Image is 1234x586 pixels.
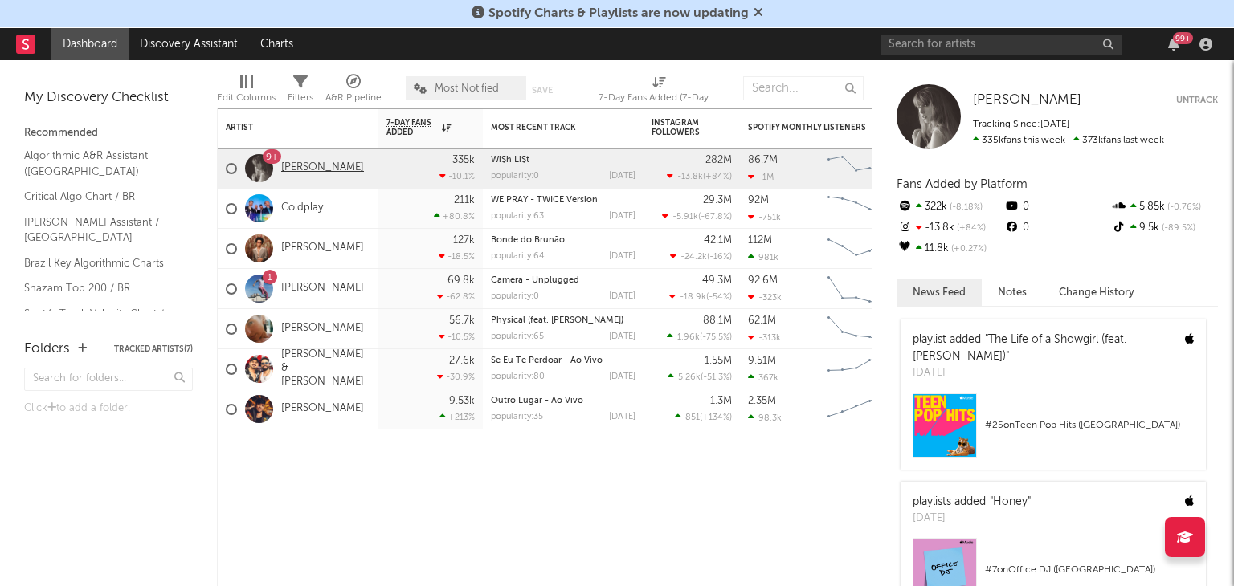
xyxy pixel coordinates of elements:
[226,123,346,132] div: Artist
[704,235,732,246] div: 42.1M
[748,172,774,182] div: -1M
[24,340,70,359] div: Folders
[24,254,177,272] a: Brazil Key Algorithmic Charts
[491,292,539,301] div: popularity: 0
[449,396,475,406] div: 9.53k
[491,356,635,365] div: Se Eu Te Perdoar - Ao Vivo
[491,252,545,261] div: popularity: 64
[449,356,475,366] div: 27.6k
[609,292,635,301] div: [DATE]
[325,88,382,108] div: A&R Pipeline
[701,213,729,222] span: -67.8 %
[447,275,475,286] div: 69.8k
[820,189,893,229] svg: Chart title
[491,156,635,165] div: Wi$h Li$t
[973,136,1065,145] span: 335k fans this week
[453,235,475,246] div: 127k
[672,213,698,222] span: -5.91k
[901,393,1206,470] a: #25onTeen Pop Hits ([GEOGRAPHIC_DATA])
[281,322,364,336] a: [PERSON_NAME]
[281,161,364,175] a: [PERSON_NAME]
[680,253,707,262] span: -24.2k
[748,275,778,286] div: 92.6M
[609,212,635,221] div: [DATE]
[820,309,893,349] svg: Chart title
[1003,197,1110,218] div: 0
[449,315,475,326] div: 56.7k
[491,332,544,341] div: popularity: 65
[491,413,543,421] div: popularity: 35
[677,333,700,342] span: 1.96k
[491,123,611,132] div: Most Recent Track
[491,196,635,205] div: WE PRAY - TWICE Version
[705,173,729,181] span: +84 %
[667,171,732,181] div: ( )
[437,372,475,382] div: -30.9 %
[973,136,1164,145] span: 373k fans last week
[897,178,1028,190] span: Fans Added by Platform
[748,123,868,132] div: Spotify Monthly Listeners
[325,68,382,115] div: A&R Pipeline
[114,345,193,353] button: Tracked Artists(7)
[281,242,364,255] a: [PERSON_NAME]
[680,293,706,302] span: -18.9k
[452,155,475,165] div: 335k
[609,413,635,421] div: [DATE]
[609,372,635,381] div: [DATE]
[24,88,193,108] div: My Discovery Checklist
[491,372,545,381] div: popularity: 80
[990,496,1031,507] a: "Honey"
[491,212,544,221] div: popularity: 63
[913,511,1031,527] div: [DATE]
[820,149,893,189] svg: Chart title
[973,120,1069,129] span: Tracking Since: [DATE]
[703,315,732,326] div: 88.1M
[985,416,1194,435] div: # 25 on Teen Pop Hits ([GEOGRAPHIC_DATA])
[703,373,729,382] span: -51.3 %
[820,229,893,269] svg: Chart title
[913,365,1173,381] div: [DATE]
[820,349,893,389] svg: Chart title
[1165,203,1201,212] span: -0.76 %
[748,212,781,222] div: -751k
[1043,279,1150,306] button: Change History
[667,332,732,342] div: ( )
[743,76,864,100] input: Search...
[24,188,177,206] a: Critical Algo Chart / BR
[702,275,732,286] div: 49.3M
[748,372,778,383] div: 367k
[609,332,635,341] div: [DATE]
[709,293,729,302] span: -54 %
[609,252,635,261] div: [DATE]
[1173,32,1193,44] div: 99 +
[488,7,749,20] span: Spotify Charts & Playlists are now updating
[1111,218,1218,238] div: 9.5k
[51,28,129,60] a: Dashboard
[491,316,635,325] div: Physical (feat. Troye Sivan)
[281,348,370,389] a: [PERSON_NAME] & [PERSON_NAME]
[439,171,475,181] div: -10.1 %
[748,413,782,423] div: 98.3k
[24,399,193,418] div: Click to add a folder.
[754,7,763,20] span: Dismiss
[491,156,529,165] a: Wi$h Li$t
[24,124,193,143] div: Recommended
[913,494,1031,511] div: playlists added
[24,214,177,246] a: [PERSON_NAME] Assistant / [GEOGRAPHIC_DATA]
[703,195,732,206] div: 29.3M
[386,118,438,137] span: 7-Day Fans Added
[973,93,1081,107] span: [PERSON_NAME]
[491,276,635,285] div: Camera - Unplugged
[748,292,782,303] div: -323k
[897,279,982,306] button: News Feed
[1168,38,1179,51] button: 99+
[439,332,475,342] div: -10.5 %
[491,316,623,325] a: Physical (feat. [PERSON_NAME])
[675,412,732,422] div: ( )
[288,88,313,108] div: Filters
[491,397,583,405] a: Outro Lugar - Ao Vivo
[454,195,475,206] div: 211k
[748,155,778,165] div: 86.7M
[949,245,987,254] span: +0.27 %
[702,413,729,422] span: +134 %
